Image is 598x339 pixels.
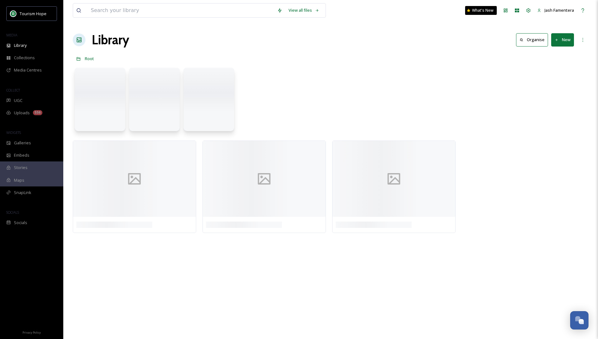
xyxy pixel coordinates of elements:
[14,152,29,158] span: Embeds
[14,140,31,146] span: Galleries
[85,55,94,62] a: Root
[6,33,17,37] span: MEDIA
[22,328,41,336] a: Privacy Policy
[10,10,16,17] img: logo.png
[14,190,31,196] span: SnapLink
[534,4,577,16] a: Jash Famentera
[6,130,21,135] span: WIDGETS
[14,220,27,226] span: Socials
[551,33,574,46] button: New
[6,210,19,215] span: SOCIALS
[92,30,129,49] a: Library
[285,4,322,16] a: View all files
[545,7,574,13] span: Jash Famentera
[14,67,42,73] span: Media Centres
[465,6,497,15] a: What's New
[14,110,30,116] span: Uploads
[6,88,20,92] span: COLLECT
[20,11,47,16] span: Tourism Hope
[85,56,94,61] span: Root
[570,311,589,330] button: Open Chat
[14,97,22,104] span: UGC
[88,3,274,17] input: Search your library
[14,177,24,183] span: Maps
[22,330,41,335] span: Privacy Policy
[14,165,28,171] span: Stories
[14,42,27,48] span: Library
[33,110,42,115] div: 556
[14,55,35,61] span: Collections
[516,33,548,46] button: Organise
